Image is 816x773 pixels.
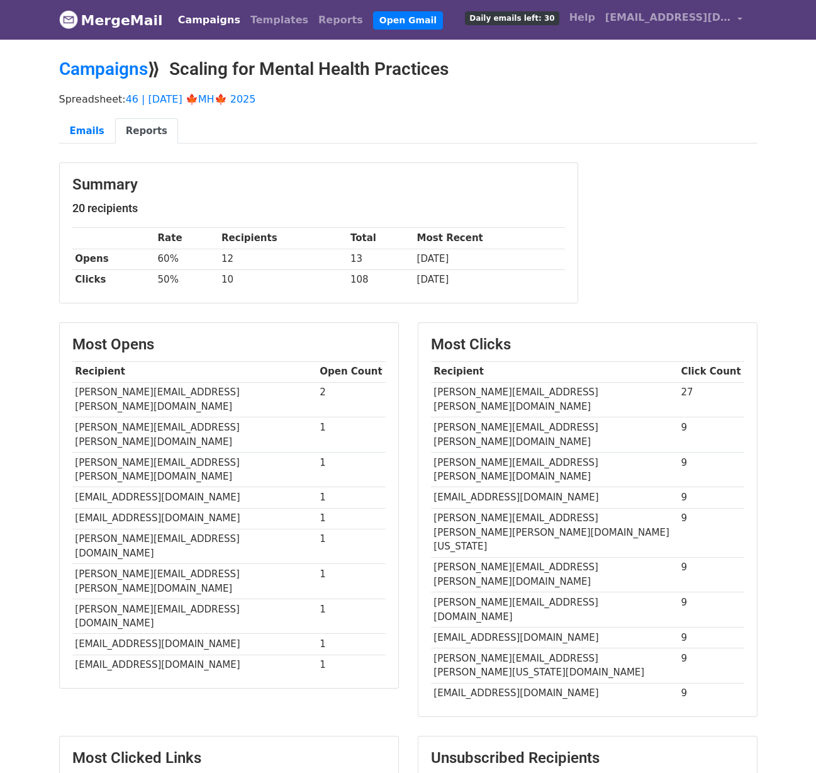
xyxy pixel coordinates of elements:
td: 9 [678,452,744,487]
td: [EMAIL_ADDRESS][DOMAIN_NAME] [431,627,678,648]
td: 1 [317,417,386,453]
td: [DATE] [414,249,565,269]
a: Emails [59,118,115,144]
td: 12 [218,249,347,269]
a: MergeMail [59,7,163,33]
td: [EMAIL_ADDRESS][DOMAIN_NAME] [72,634,317,655]
td: [EMAIL_ADDRESS][DOMAIN_NAME] [431,683,678,704]
td: 13 [347,249,414,269]
th: Open Count [317,361,386,382]
td: 9 [678,487,744,508]
td: 1 [317,487,386,508]
td: 9 [678,627,744,648]
span: [EMAIL_ADDRESS][DOMAIN_NAME] [605,10,731,25]
td: [PERSON_NAME][EMAIL_ADDRESS][PERSON_NAME][DOMAIN_NAME] [72,564,317,599]
h3: Summary [72,176,565,194]
td: 9 [678,557,744,592]
td: [PERSON_NAME][EMAIL_ADDRESS][PERSON_NAME][DOMAIN_NAME] [431,557,678,592]
img: MergeMail logo [59,10,78,29]
span: Daily emails left: 30 [465,11,559,25]
th: Total [347,228,414,249]
th: Click Count [678,361,744,382]
th: Opens [72,249,155,269]
th: Rate [155,228,219,249]
th: Recipient [72,361,317,382]
td: [EMAIL_ADDRESS][DOMAIN_NAME] [72,487,317,508]
a: Templates [245,8,313,33]
td: [PERSON_NAME][EMAIL_ADDRESS][PERSON_NAME][DOMAIN_NAME] [72,452,317,487]
td: 1 [317,655,386,675]
td: 1 [317,634,386,655]
td: [PERSON_NAME][EMAIL_ADDRESS][DOMAIN_NAME] [72,599,317,634]
h3: Unsubscribed Recipients [431,749,744,767]
h3: Most Clicked Links [72,749,386,767]
td: 9 [678,648,744,683]
th: Recipient [431,361,678,382]
td: [PERSON_NAME][EMAIL_ADDRESS][PERSON_NAME][DOMAIN_NAME] [431,382,678,417]
td: [PERSON_NAME][EMAIL_ADDRESS][DOMAIN_NAME] [431,592,678,628]
h3: Most Opens [72,336,386,354]
td: 9 [678,683,744,704]
a: Campaigns [59,59,148,79]
p: Spreadsheet: [59,93,757,106]
td: 1 [317,529,386,564]
a: Campaigns [173,8,245,33]
a: Reports [115,118,178,144]
h2: ⟫ Scaling for Mental Health Practices [59,59,757,80]
td: 50% [155,269,219,290]
td: [DATE] [414,269,565,290]
td: [PERSON_NAME][EMAIL_ADDRESS][PERSON_NAME][DOMAIN_NAME] [431,452,678,487]
td: 1 [317,599,386,634]
a: Daily emails left: 30 [460,5,564,30]
td: 9 [678,417,744,453]
a: 46 | [DATE] 🍁MH🍁 2025 [126,93,256,105]
th: Clicks [72,269,155,290]
td: 1 [317,508,386,529]
td: [EMAIL_ADDRESS][DOMAIN_NAME] [431,487,678,508]
a: Reports [313,8,368,33]
td: 27 [678,382,744,417]
td: 108 [347,269,414,290]
td: [PERSON_NAME][EMAIL_ADDRESS][PERSON_NAME][DOMAIN_NAME] [431,417,678,453]
h5: 20 recipients [72,201,565,215]
td: [PERSON_NAME][EMAIL_ADDRESS][PERSON_NAME][DOMAIN_NAME] [72,382,317,417]
a: Help [564,5,600,30]
td: 9 [678,592,744,628]
td: [PERSON_NAME][EMAIL_ADDRESS][PERSON_NAME][PERSON_NAME][DOMAIN_NAME][US_STATE] [431,508,678,557]
td: [EMAIL_ADDRESS][DOMAIN_NAME] [72,508,317,529]
td: 9 [678,508,744,557]
th: Most Recent [414,228,565,249]
h3: Most Clicks [431,336,744,354]
td: 1 [317,564,386,599]
td: [EMAIL_ADDRESS][DOMAIN_NAME] [72,655,317,675]
a: [EMAIL_ADDRESS][DOMAIN_NAME] [600,5,747,35]
td: 1 [317,452,386,487]
td: 60% [155,249,219,269]
td: [PERSON_NAME][EMAIL_ADDRESS][PERSON_NAME][DOMAIN_NAME] [72,417,317,453]
a: Open Gmail [373,11,443,30]
td: 2 [317,382,386,417]
td: 10 [218,269,347,290]
td: [PERSON_NAME][EMAIL_ADDRESS][PERSON_NAME][US_STATE][DOMAIN_NAME] [431,648,678,683]
td: [PERSON_NAME][EMAIL_ADDRESS][DOMAIN_NAME] [72,529,317,564]
th: Recipients [218,228,347,249]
